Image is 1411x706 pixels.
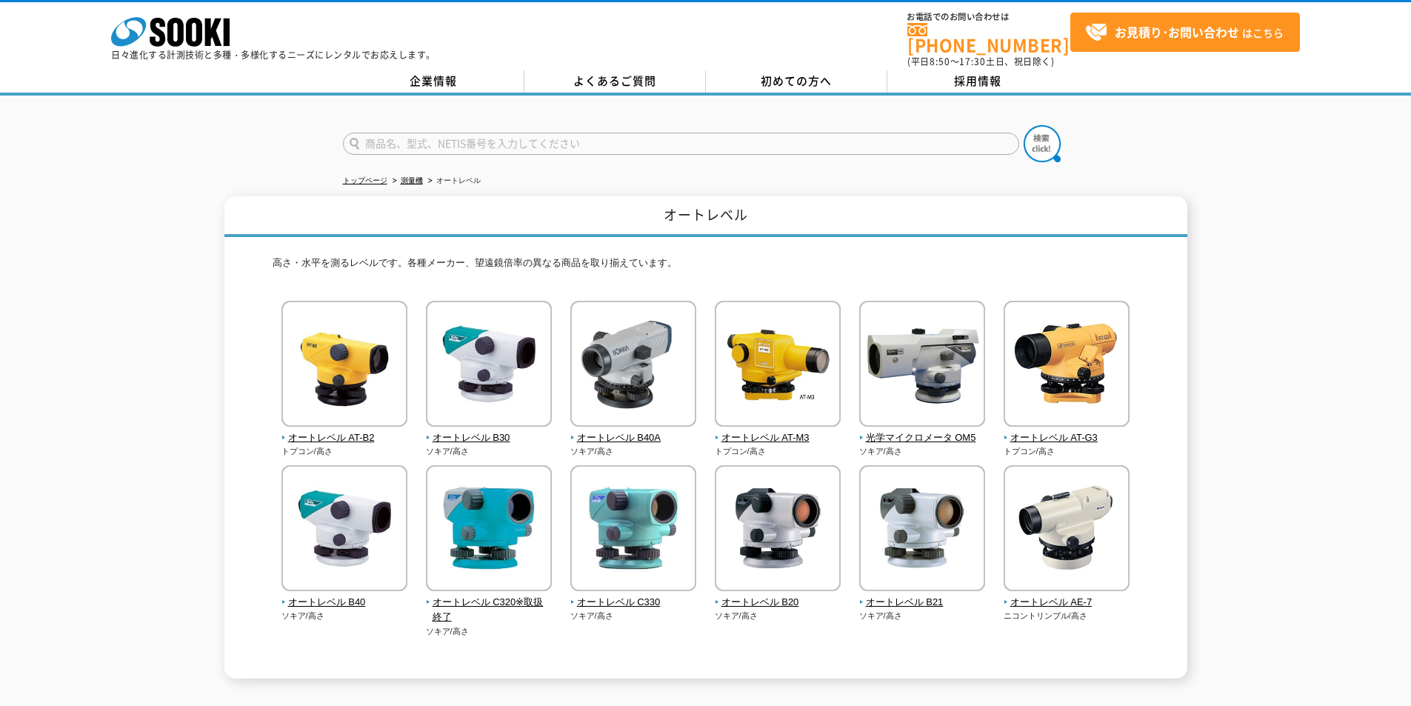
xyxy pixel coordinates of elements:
a: オートレベル AT-G3 [1004,416,1130,446]
span: オートレベル B30 [426,430,553,446]
img: オートレベル B30 [426,301,552,430]
a: オートレベル B40A [570,416,697,446]
span: オートレベル B21 [859,595,986,610]
a: よくあるご質問 [524,70,706,93]
img: オートレベル C320※取扱終了 [426,465,552,595]
a: お見積り･お問い合わせはこちら [1070,13,1300,52]
p: 日々進化する計測技術と多種・多様化するニーズにレンタルでお応えします。 [111,50,436,59]
span: オートレベル C330 [570,595,697,610]
p: ソキア/高さ [715,610,841,622]
a: オートレベル B40 [281,581,408,610]
img: オートレベル B40 [281,465,407,595]
span: オートレベル AT-M3 [715,430,841,446]
h1: オートレベル [224,196,1187,237]
img: オートレベル B20 [715,465,841,595]
p: トプコン/高さ [1004,445,1130,458]
img: オートレベル AT-G3 [1004,301,1130,430]
p: 高さ・水平を測るレベルです。各種メーカー、望遠鏡倍率の異なる商品を取り揃えています。 [273,256,1139,279]
p: ソキア/高さ [570,445,697,458]
span: オートレベル B40A [570,430,697,446]
img: オートレベル B21 [859,465,985,595]
a: 初めての方へ [706,70,887,93]
p: ソキア/高さ [426,625,553,638]
a: オートレベル C330 [570,581,697,610]
a: 光学マイクロメータ OM5 [859,416,986,446]
p: ニコントリンブル/高さ [1004,610,1130,622]
img: オートレベル AT-B2 [281,301,407,430]
span: オートレベル AE-7 [1004,595,1130,610]
img: btn_search.png [1024,125,1061,162]
a: オートレベル AT-M3 [715,416,841,446]
a: オートレベル B30 [426,416,553,446]
a: オートレベル AE-7 [1004,581,1130,610]
a: オートレベル B21 [859,581,986,610]
img: オートレベル AT-M3 [715,301,841,430]
img: 光学マイクロメータ OM5 [859,301,985,430]
a: 測量機 [401,176,423,184]
span: オートレベル B40 [281,595,408,610]
li: オートレベル [425,173,481,189]
a: オートレベル AT-B2 [281,416,408,446]
p: トプコン/高さ [715,445,841,458]
a: 採用情報 [887,70,1069,93]
a: [PHONE_NUMBER] [907,23,1070,53]
img: オートレベル AE-7 [1004,465,1130,595]
span: 17:30 [959,55,986,68]
p: ソキア/高さ [859,610,986,622]
p: トプコン/高さ [281,445,408,458]
p: ソキア/高さ [859,445,986,458]
a: オートレベル C320※取扱終了 [426,581,553,625]
span: (平日 ～ 土日、祝日除く) [907,55,1054,68]
a: 企業情報 [343,70,524,93]
span: 初めての方へ [761,73,832,89]
img: オートレベル C330 [570,465,696,595]
span: 8:50 [930,55,950,68]
span: 光学マイクロメータ OM5 [859,430,986,446]
strong: お見積り･お問い合わせ [1115,23,1239,41]
input: 商品名、型式、NETIS番号を入力してください [343,133,1019,155]
a: オートレベル B20 [715,581,841,610]
span: はこちら [1085,21,1284,44]
p: ソキア/高さ [426,445,553,458]
p: ソキア/高さ [570,610,697,622]
p: ソキア/高さ [281,610,408,622]
span: オートレベル C320※取扱終了 [426,595,553,626]
img: オートレベル B40A [570,301,696,430]
span: オートレベル B20 [715,595,841,610]
span: オートレベル AT-G3 [1004,430,1130,446]
a: トップページ [343,176,387,184]
span: お電話でのお問い合わせは [907,13,1070,21]
span: オートレベル AT-B2 [281,430,408,446]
